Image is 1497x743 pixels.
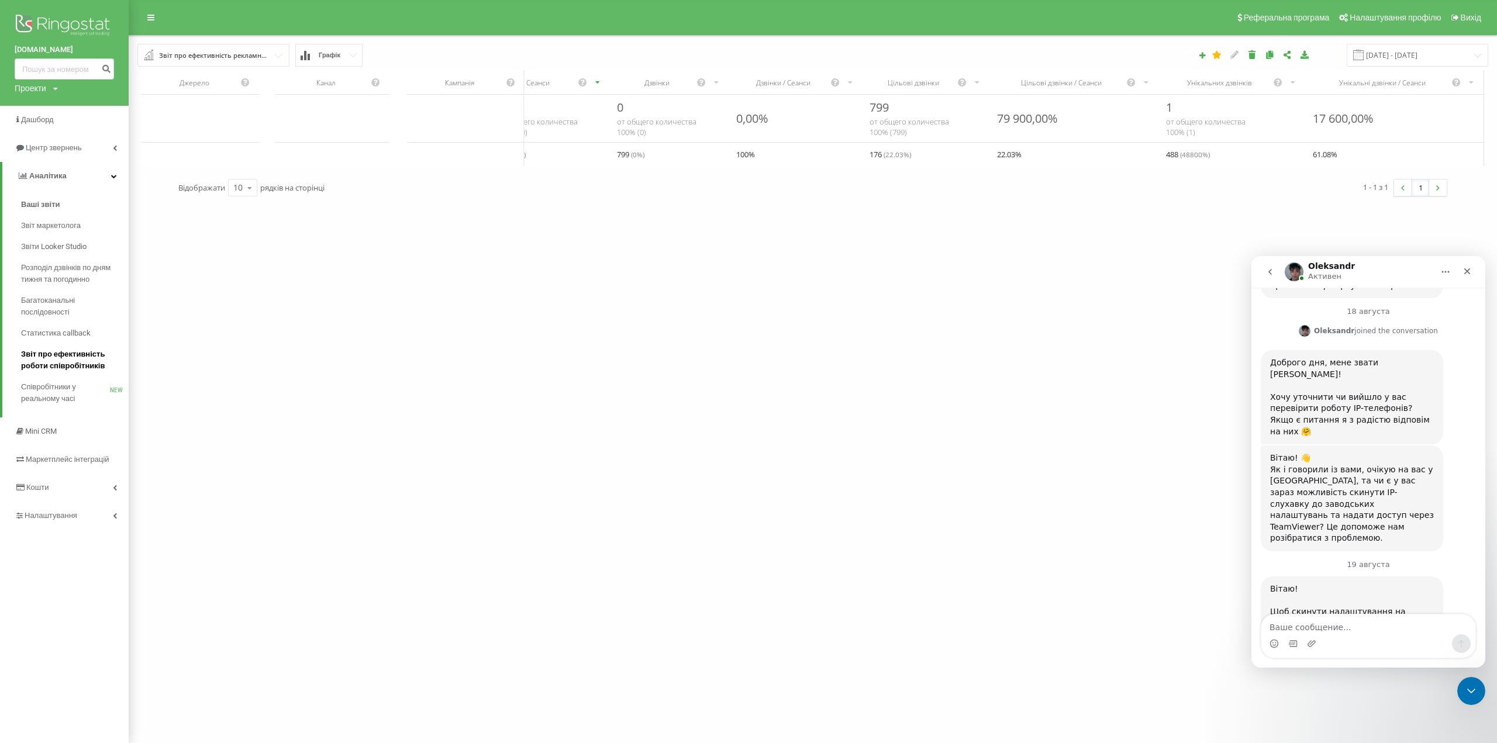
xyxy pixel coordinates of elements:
[21,327,91,339] span: Статистика callback
[10,358,224,378] textarea: Ваше сообщение...
[1198,51,1206,58] i: Створити звіт
[233,182,243,193] div: 10
[1300,50,1310,58] i: Завантажити звіт
[736,110,768,126] div: 0,00%
[736,147,755,161] span: 100 %
[498,78,577,88] div: Сеанси
[26,455,109,464] span: Маркетплейс інтеграцій
[56,383,65,392] button: Добавить вложение
[1363,181,1388,193] div: 1 - 1 з 1
[21,295,123,318] span: Багатоканальні послідовності
[21,290,129,323] a: Багатоканальні послідовності
[617,78,696,88] div: Дзвінки
[149,78,240,88] div: Джерело
[2,162,129,190] a: Аналiтика
[295,44,363,67] button: Графік
[631,150,644,159] span: ( 0 %)
[15,12,114,41] img: Ringostat logo
[21,381,110,405] span: Співробітники у реальному часі
[18,383,27,392] button: Средство выбора эмодзи
[178,182,225,193] span: Відображати
[1166,147,1210,161] span: 488
[1313,110,1374,126] div: 17 600,00%
[159,49,269,62] div: Звіт про ефективність рекламних кампаній
[142,71,1484,166] div: scrollable content
[1247,50,1257,58] i: Видалити звіт
[1350,13,1441,22] span: Налаштування профілю
[15,82,46,94] div: Проекти
[1166,116,1246,137] span: от общего количества 100% ( 1 )
[21,323,129,344] a: Статистика callback
[870,99,889,115] span: 799
[260,182,325,193] span: рядків на сторінці
[26,143,82,152] span: Центр звернень
[15,58,114,80] input: Пошук за номером
[1313,78,1451,88] div: Унікальні дзвінки / Сеанси
[736,78,830,88] div: Дзвінки / Сеанси
[617,99,623,115] span: 0
[1282,50,1292,58] i: Поділитися налаштуваннями звіту
[9,320,192,495] div: Вітаю!Щоб скинути налаштування на базовому блоці, Вам потрібно:[DEMOGRAPHIC_DATA] 1. Взяти трубку...
[21,262,123,285] span: Розподіл дзвінків по дням тижня та погодинно
[21,115,54,124] span: Дашборд
[1461,13,1481,22] span: Вихід
[19,327,182,488] div: Вітаю! Щоб скинути налаштування на базовому блоці, Вам потрібно: [DEMOGRAPHIC_DATA] 1. Взяти труб...
[25,427,57,436] span: Mini CRM
[617,116,696,137] span: от общего количества 100% ( 0 )
[21,194,129,215] a: Ваші звіти
[498,116,578,137] span: от общего количества 100% ( 0 )
[21,348,123,372] span: Звіт про ефективність роботи співробітників
[1230,50,1240,58] i: Редагувати звіт
[9,320,225,520] div: Oleksandr говорит…
[1180,150,1210,159] span: ( 48800 %)
[21,220,81,231] span: Звіт маркетолога
[281,78,371,88] div: Канал
[414,78,505,88] div: Кампанія
[1244,13,1330,22] span: Реферальна програма
[21,241,87,253] span: Звіти Looker Studio
[21,257,129,290] a: Розподіл дзвінків по дням тижня та погодинно
[25,511,77,520] span: Налаштування
[319,51,340,59] span: Графік
[997,110,1058,126] div: 79 900,00%
[21,376,129,409] a: Співробітники у реальному часіNEW
[15,44,114,56] a: [DOMAIN_NAME]
[870,116,949,137] span: от общего количества 100% ( 799 )
[1265,50,1275,58] i: Копіювати звіт
[21,215,129,236] a: Звіт маркетолога
[1212,50,1222,58] i: Цей звіт буде завантажено першим при відкритті Аналітики. Ви можете призначити будь-який інший ва...
[29,171,67,180] span: Аналiтика
[1166,78,1273,88] div: Унікальних дзвінків
[201,378,219,397] button: Отправить сообщение…
[1412,179,1429,196] a: 1
[1251,256,1485,668] iframe: Intercom live chat
[26,483,49,492] span: Кошти
[21,344,129,376] a: Звіт про ефективність роботи співробітників
[1313,147,1337,161] span: 61.08 %
[870,147,911,161] span: 176
[37,383,46,392] button: Средство выбора GIF-файла
[617,147,644,161] span: 799
[870,78,957,88] div: Цільові дзвінки
[21,199,60,210] span: Ваші звіти
[997,78,1126,88] div: Цільові дзвінки / Сеанси
[884,150,911,159] span: ( 22.03 %)
[21,236,129,257] a: Звіти Looker Studio
[1166,99,1172,115] span: 1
